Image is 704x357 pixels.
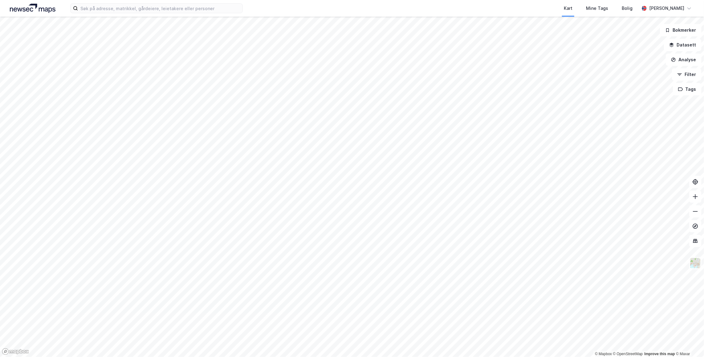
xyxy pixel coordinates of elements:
a: Mapbox [595,352,612,356]
div: Mine Tags [586,5,608,12]
div: [PERSON_NAME] [649,5,684,12]
button: Filter [672,68,702,81]
iframe: Chat Widget [673,327,704,357]
img: logo.a4113a55bc3d86da70a041830d287a7e.svg [10,4,55,13]
a: Mapbox homepage [2,348,29,355]
img: Z [690,257,701,269]
div: Kontrollprogram for chat [673,327,704,357]
a: OpenStreetMap [613,352,643,356]
input: Søk på adresse, matrikkel, gårdeiere, leietakere eller personer [78,4,242,13]
a: Improve this map [645,352,675,356]
button: Analyse [666,54,702,66]
button: Tags [673,83,702,95]
button: Datasett [664,39,702,51]
div: Kart [564,5,572,12]
button: Bokmerker [660,24,702,36]
div: Bolig [622,5,633,12]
